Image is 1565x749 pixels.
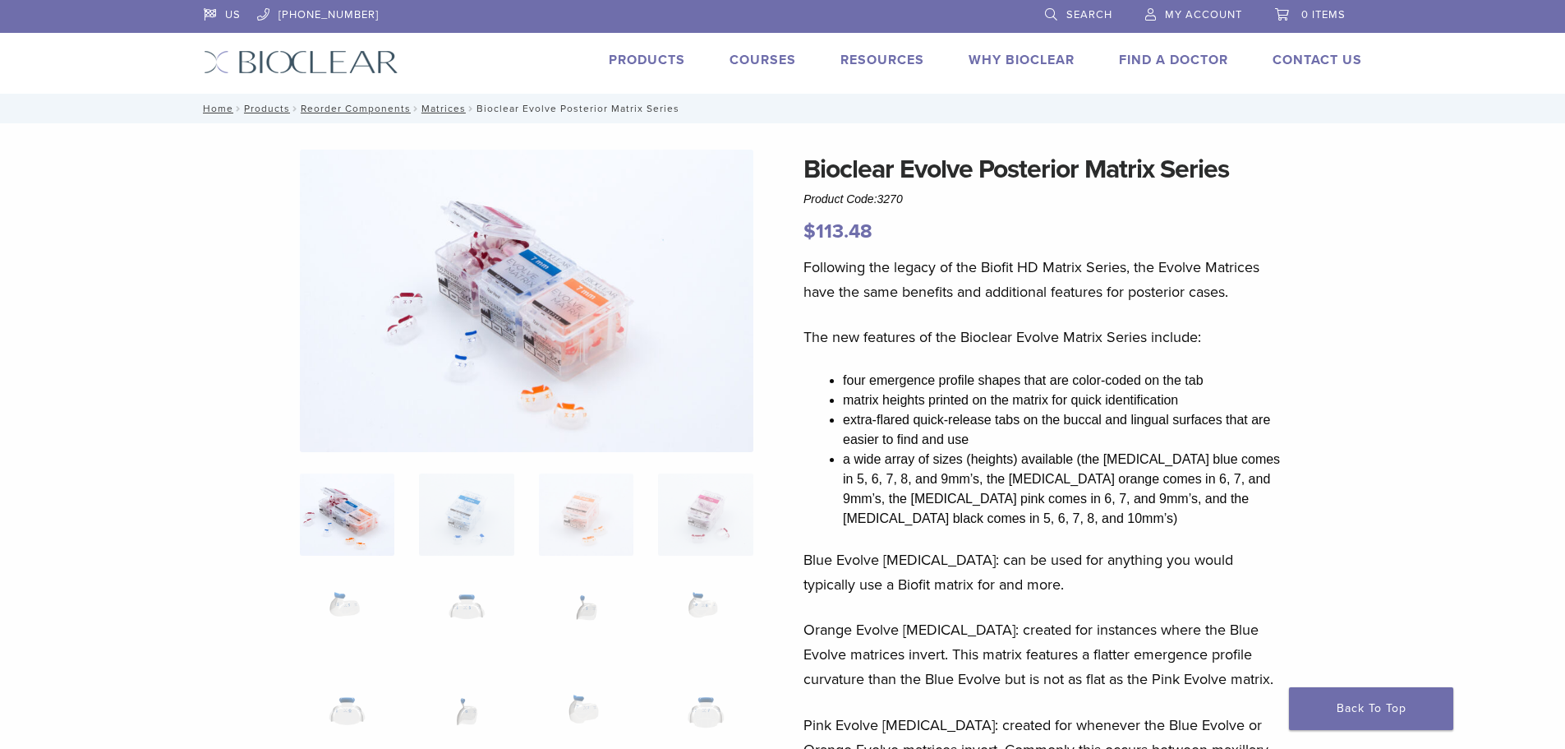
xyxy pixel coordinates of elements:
p: Following the legacy of the Biofit HD Matrix Series, the Evolve Matrices have the same benefits a... [803,255,1287,304]
img: Bioclear Evolve Posterior Matrix Series - Image 4 [658,474,753,556]
p: Orange Evolve [MEDICAL_DATA]: created for instances where the Blue Evolve matrices invert. This m... [803,617,1287,691]
a: Contact Us [1273,52,1362,68]
span: My Account [1165,8,1242,21]
a: Back To Top [1289,687,1453,730]
li: a wide array of sizes (heights) available (the [MEDICAL_DATA] blue comes in 5, 6, 7, 8, and 9mm’s... [843,450,1287,529]
p: Blue Evolve [MEDICAL_DATA]: can be used for anything you would typically use a Biofit matrix for ... [803,548,1287,597]
a: Products [244,103,290,114]
img: Bioclear Evolve Posterior Matrix Series - Image 8 [658,577,753,659]
span: / [233,104,244,113]
h1: Bioclear Evolve Posterior Matrix Series [803,150,1287,189]
span: Product Code: [803,192,903,206]
li: matrix heights printed on the matrix for quick identification [843,391,1287,410]
img: Bioclear Evolve Posterior Matrix Series - Image 5 [300,577,394,659]
li: extra-flared quick-release tabs on the buccal and lingual surfaces that are easier to find and use [843,410,1287,450]
span: / [466,104,476,113]
nav: Bioclear Evolve Posterior Matrix Series [191,94,1374,123]
span: / [290,104,301,113]
a: Home [198,103,233,114]
li: four emergence profile shapes that are color-coded on the tab [843,371,1287,391]
img: Bioclear Evolve Posterior Matrix Series - Image 6 [419,577,513,659]
a: Products [609,52,685,68]
span: / [411,104,421,113]
a: Matrices [421,103,466,114]
span: $ [803,220,816,243]
a: Find A Doctor [1119,52,1228,68]
a: Why Bioclear [969,52,1075,68]
bdi: 113.48 [803,220,872,243]
img: Bioclear [204,50,398,74]
img: Evolve-refills-2 [300,150,753,452]
a: Reorder Components [301,103,411,114]
a: Courses [730,52,796,68]
img: Bioclear Evolve Posterior Matrix Series - Image 2 [419,474,513,556]
span: Search [1066,8,1112,21]
img: Bioclear Evolve Posterior Matrix Series - Image 3 [539,474,633,556]
img: Bioclear Evolve Posterior Matrix Series - Image 7 [539,577,633,659]
span: 0 items [1301,8,1346,21]
p: The new features of the Bioclear Evolve Matrix Series include: [803,325,1287,349]
span: 3270 [877,192,903,206]
a: Resources [840,52,924,68]
img: Evolve-refills-2-324x324.jpg [300,474,394,556]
